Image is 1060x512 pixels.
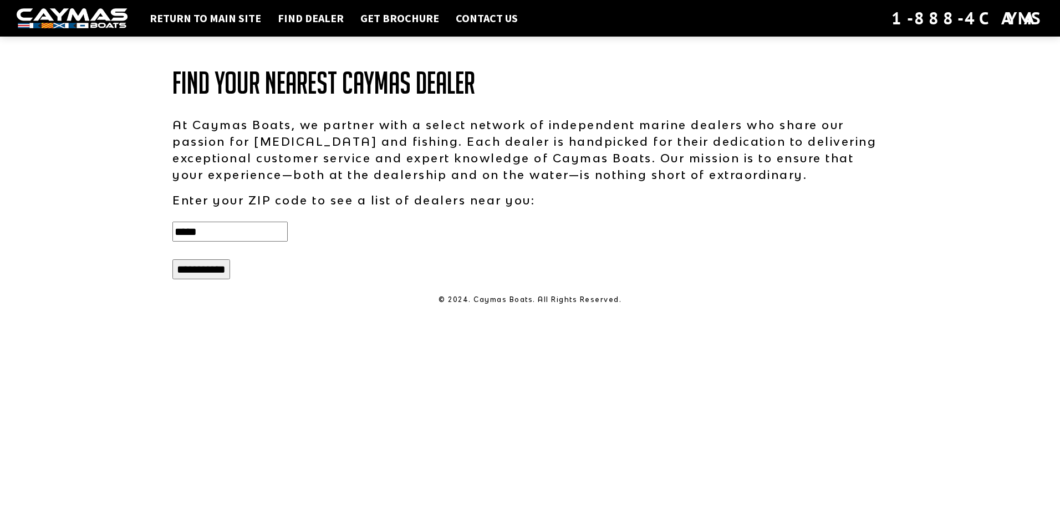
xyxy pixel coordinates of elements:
[355,11,445,25] a: Get Brochure
[172,116,888,183] p: At Caymas Boats, we partner with a select network of independent marine dealers who share our pas...
[891,6,1043,30] div: 1-888-4CAYMAS
[272,11,349,25] a: Find Dealer
[17,8,128,29] img: white-logo-c9c8dbefe5ff5ceceb0f0178aa75bf4bb51f6bca0971e226c86eb53dfe498488.png
[144,11,267,25] a: Return to main site
[450,11,523,25] a: Contact Us
[172,192,888,208] p: Enter your ZIP code to see a list of dealers near you:
[172,66,888,100] h1: Find Your Nearest Caymas Dealer
[172,295,888,305] p: © 2024. Caymas Boats. All Rights Reserved.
